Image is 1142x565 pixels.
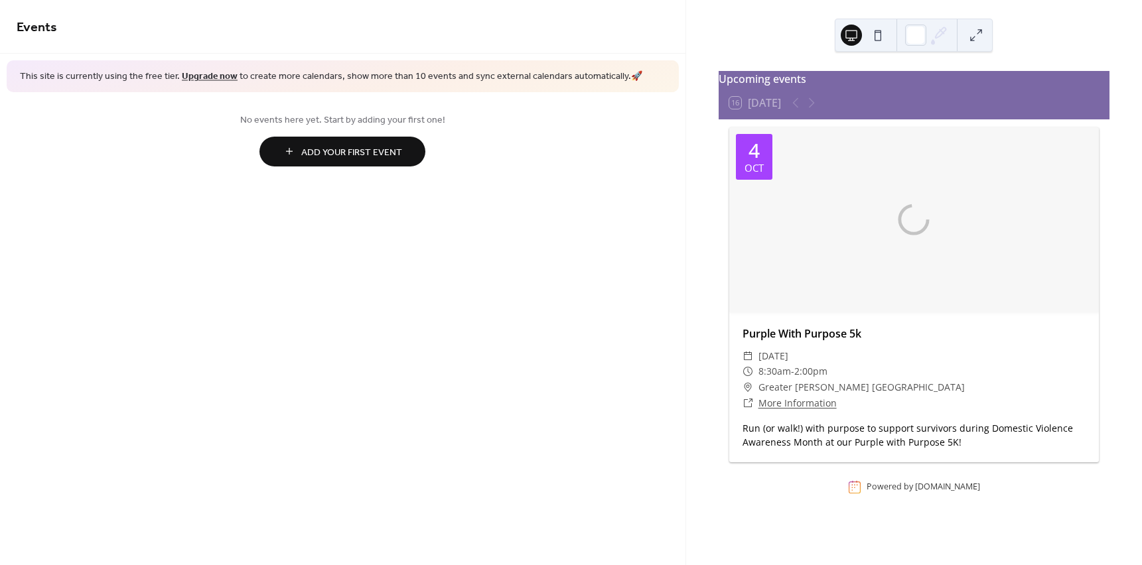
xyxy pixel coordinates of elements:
span: No events here yet. Start by adding your first one! [17,113,669,127]
span: - [791,363,794,379]
span: Add Your First Event [301,145,402,159]
a: Purple With Purpose 5k [743,326,861,341]
a: More Information [758,397,837,409]
span: Events [17,15,57,40]
div: Powered by [867,481,980,493]
div: ​ [743,363,753,379]
div: 4 [749,141,760,160]
span: This site is currently using the free tier. to create more calendars, show more than 10 events an... [20,70,642,84]
span: [DATE] [758,348,788,364]
a: [DOMAIN_NAME] [915,481,980,493]
div: ​ [743,379,753,395]
span: 2:00pm [794,363,827,379]
a: Add Your First Event [17,137,669,166]
span: 8:30am [758,363,791,379]
div: Oct [745,163,764,173]
div: ​ [743,395,753,411]
div: ​ [743,348,753,364]
span: Greater [PERSON_NAME] [GEOGRAPHIC_DATA] [758,379,965,395]
div: Upcoming events [719,71,1109,87]
a: Upgrade now [182,68,238,86]
div: Run (or walk!) with purpose to support survivors during Domestic Violence Awareness Month at our ... [729,421,1099,449]
button: Add Your First Event [259,137,425,166]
